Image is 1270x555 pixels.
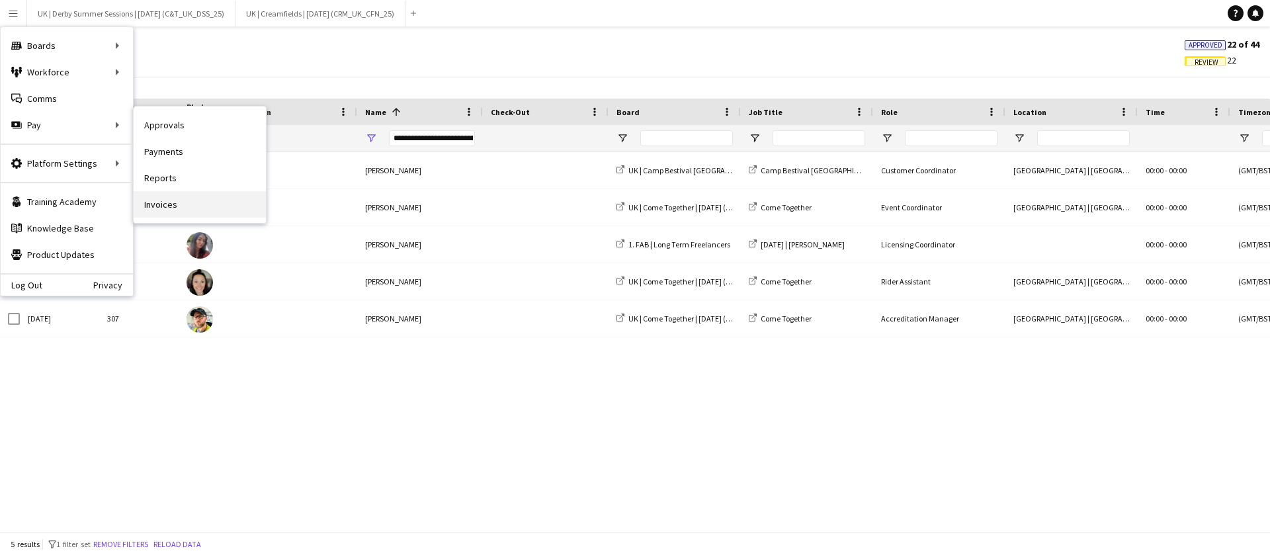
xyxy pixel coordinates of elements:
[187,306,213,333] img: Mark Pryor
[357,152,483,189] div: [PERSON_NAME]
[873,300,1005,337] div: Accreditation Manager
[365,132,377,144] button: Open Filter Menu
[640,130,733,146] input: Board Filter Input
[773,130,865,146] input: Job Title Filter Input
[134,191,266,218] a: Invoices
[628,314,786,323] span: UK | Come Together | [DATE] (TEG_UK_CTG_25)
[1146,314,1164,323] span: 00:00
[749,314,812,323] a: Come Together
[1185,54,1236,66] span: 22
[628,239,730,249] span: 1. FAB | Long Term Freelancers
[1146,107,1165,117] span: Time
[134,138,266,165] a: Payments
[1005,152,1138,189] div: [GEOGRAPHIC_DATA] | [GEOGRAPHIC_DATA], [GEOGRAPHIC_DATA]
[187,102,208,122] span: Photo
[1,241,133,268] a: Product Updates
[27,1,235,26] button: UK | Derby Summer Sessions | [DATE] (C&T_UK_DSS_25)
[873,152,1005,189] div: Customer Coordinator
[1169,314,1187,323] span: 00:00
[1169,277,1187,286] span: 00:00
[1146,165,1164,175] span: 00:00
[1013,132,1025,144] button: Open Filter Menu
[749,107,783,117] span: Job Title
[1169,239,1187,249] span: 00:00
[749,165,884,175] a: Camp Bestival [GEOGRAPHIC_DATA]
[491,107,530,117] span: Check-Out
[749,202,812,212] a: Come Together
[749,239,845,249] a: [DATE] | [PERSON_NAME]
[761,239,845,249] span: [DATE] | [PERSON_NAME]
[99,263,179,300] div: 579
[1013,107,1046,117] span: Location
[1,32,133,59] div: Boards
[761,314,812,323] span: Come Together
[1146,277,1164,286] span: 00:00
[1,189,133,215] a: Training Academy
[1,59,133,85] div: Workforce
[628,202,786,212] span: UK | Come Together | [DATE] (TEG_UK_CTG_25)
[616,239,730,249] a: 1. FAB | Long Term Freelancers
[99,226,179,263] div: 391
[357,189,483,226] div: [PERSON_NAME]
[881,132,893,144] button: Open Filter Menu
[1165,202,1167,212] span: -
[761,202,812,212] span: Come Together
[134,165,266,191] a: Reports
[151,537,204,552] button: Reload data
[1165,277,1167,286] span: -
[905,130,997,146] input: Role Filter Input
[761,165,884,175] span: Camp Bestival [GEOGRAPHIC_DATA]
[1,280,42,290] a: Log Out
[1146,239,1164,249] span: 00:00
[1037,130,1130,146] input: Location Filter Input
[616,165,873,175] a: UK | Camp Bestival [GEOGRAPHIC_DATA] | [DATE] (SFG/ APL_UK_CBS_25)
[93,280,133,290] a: Privacy
[1,85,133,112] a: Comms
[1189,41,1222,50] span: Approved
[749,277,812,286] a: Come Together
[873,226,1005,263] div: Licensing Coordinator
[365,107,386,117] span: Name
[1195,58,1218,67] span: Review
[1005,263,1138,300] div: [GEOGRAPHIC_DATA] | [GEOGRAPHIC_DATA], [GEOGRAPHIC_DATA]
[1165,239,1167,249] span: -
[235,1,405,26] button: UK | Creamfields | [DATE] (CRM_UK_CFN_25)
[616,132,628,144] button: Open Filter Menu
[187,232,213,259] img: Katie Mullen
[187,269,213,296] img: Libby Urvois
[20,300,99,337] div: [DATE]
[616,314,786,323] a: UK | Come Together | [DATE] (TEG_UK_CTG_25)
[1169,165,1187,175] span: 00:00
[1238,132,1250,144] button: Open Filter Menu
[616,277,786,286] a: UK | Come Together | [DATE] (TEG_UK_CTG_25)
[616,107,640,117] span: Board
[1,215,133,241] a: Knowledge Base
[749,132,761,144] button: Open Filter Menu
[1165,165,1167,175] span: -
[628,165,873,175] span: UK | Camp Bestival [GEOGRAPHIC_DATA] | [DATE] (SFG/ APL_UK_CBS_25)
[357,226,483,263] div: [PERSON_NAME]
[1,112,133,138] div: Pay
[873,189,1005,226] div: Event Coordinator
[56,539,91,549] span: 1 filter set
[357,300,483,337] div: [PERSON_NAME]
[761,277,812,286] span: Come Together
[1169,202,1187,212] span: 00:00
[1185,38,1259,50] span: 22 of 44
[1165,314,1167,323] span: -
[1146,202,1164,212] span: 00:00
[1005,189,1138,226] div: [GEOGRAPHIC_DATA] | [GEOGRAPHIC_DATA], [GEOGRAPHIC_DATA]
[1005,300,1138,337] div: [GEOGRAPHIC_DATA] | [GEOGRAPHIC_DATA], [GEOGRAPHIC_DATA]
[134,112,266,138] a: Approvals
[873,263,1005,300] div: Rider Assistant
[1,150,133,177] div: Platform Settings
[616,202,786,212] a: UK | Come Together | [DATE] (TEG_UK_CTG_25)
[881,107,898,117] span: Role
[628,277,786,286] span: UK | Come Together | [DATE] (TEG_UK_CTG_25)
[357,263,483,300] div: [PERSON_NAME]
[99,300,179,337] div: 307
[91,537,151,552] button: Remove filters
